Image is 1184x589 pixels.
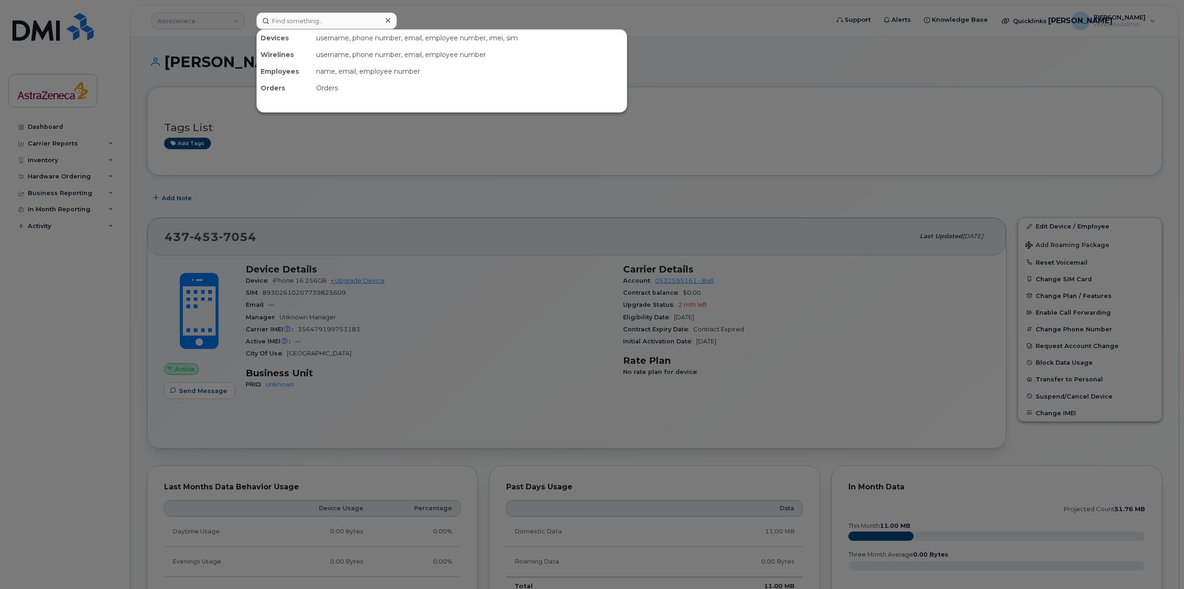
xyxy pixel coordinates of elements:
[257,80,312,96] div: Orders
[312,30,627,46] div: username, phone number, email, employee number, imei, sim
[312,80,627,96] div: Orders
[257,30,312,46] div: Devices
[257,46,312,63] div: Wirelines
[312,63,627,80] div: name, email, employee number
[312,46,627,63] div: username, phone number, email, employee number
[257,63,312,80] div: Employees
